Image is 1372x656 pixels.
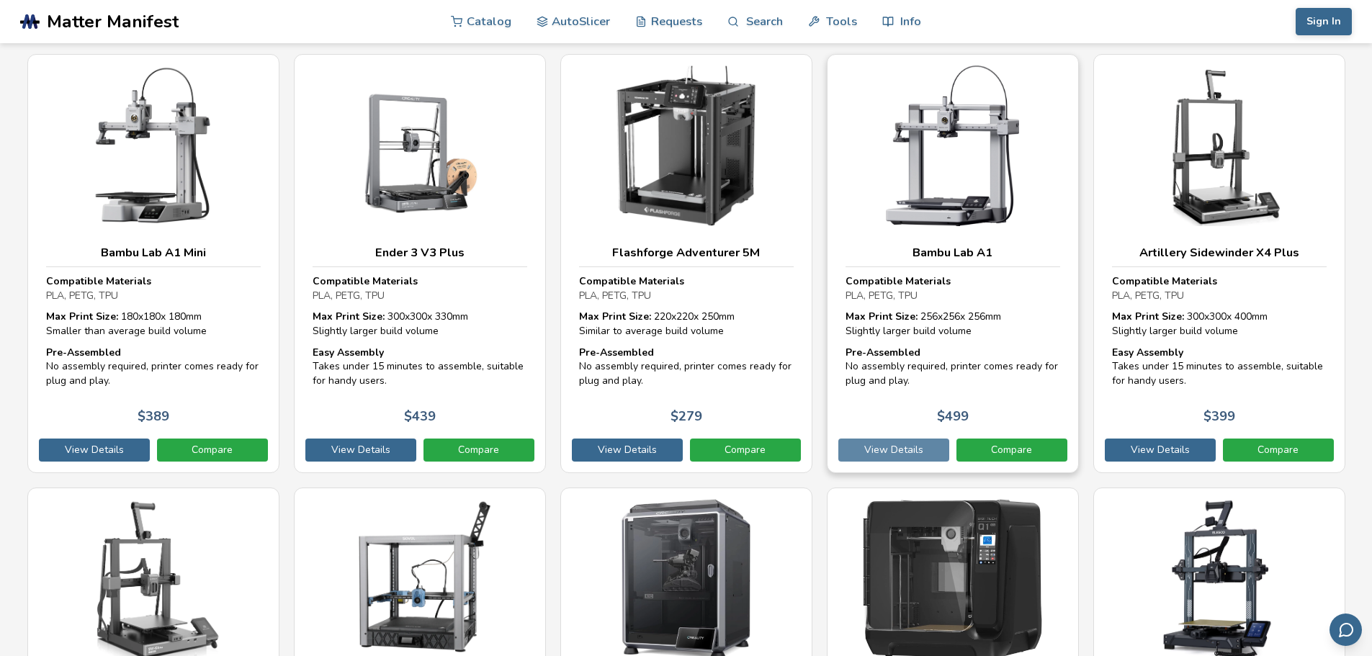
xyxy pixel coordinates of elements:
[1223,439,1334,462] a: Compare
[1112,346,1327,388] div: Takes under 15 minutes to assemble, suitable for handy users.
[294,54,546,474] a: Ender 3 V3 PlusCompatible MaterialsPLA, PETG, TPUMax Print Size: 300x300x 330mmSlightly larger bu...
[579,289,651,302] span: PLA, PETG, TPU
[46,246,261,260] h3: Bambu Lab A1 Mini
[1112,346,1183,359] strong: Easy Assembly
[313,246,527,260] h3: Ender 3 V3 Plus
[846,246,1060,260] h3: Bambu Lab A1
[572,439,683,462] a: View Details
[313,346,527,388] div: Takes under 15 minutes to assemble, suitable for handy users.
[157,439,268,462] a: Compare
[579,346,794,388] div: No assembly required, printer comes ready for plug and play.
[1330,614,1362,646] button: Send feedback via email
[1112,310,1327,338] div: 300 x 300 x 400 mm Slightly larger build volume
[313,310,527,338] div: 300 x 300 x 330 mm Slightly larger build volume
[1093,54,1345,474] a: Artillery Sidewinder X4 PlusCompatible MaterialsPLA, PETG, TPUMax Print Size: 300x300x 400mmSligh...
[579,310,651,323] strong: Max Print Size:
[27,54,279,474] a: Bambu Lab A1 MiniCompatible MaterialsPLA, PETG, TPUMax Print Size: 180x180x 180mmSmaller than ave...
[579,274,684,288] strong: Compatible Materials
[1112,310,1184,323] strong: Max Print Size:
[846,274,951,288] strong: Compatible Materials
[404,409,436,424] p: $ 439
[671,409,702,424] p: $ 279
[579,310,794,338] div: 220 x 220 x 250 mm Similar to average build volume
[579,246,794,260] h3: Flashforge Adventurer 5M
[46,346,261,388] div: No assembly required, printer comes ready for plug and play.
[46,346,121,359] strong: Pre-Assembled
[846,310,918,323] strong: Max Print Size:
[690,439,801,462] a: Compare
[313,274,418,288] strong: Compatible Materials
[46,289,118,302] span: PLA, PETG, TPU
[956,439,1067,462] a: Compare
[1112,274,1217,288] strong: Compatible Materials
[827,54,1079,474] a: Bambu Lab A1Compatible MaterialsPLA, PETG, TPUMax Print Size: 256x256x 256mmSlightly larger build...
[313,346,384,359] strong: Easy Assembly
[579,346,654,359] strong: Pre-Assembled
[46,274,151,288] strong: Compatible Materials
[39,439,150,462] a: View Details
[47,12,179,32] span: Matter Manifest
[1203,409,1235,424] p: $ 399
[1112,246,1327,260] h3: Artillery Sidewinder X4 Plus
[937,409,969,424] p: $ 499
[846,310,1060,338] div: 256 x 256 x 256 mm Slightly larger build volume
[313,310,385,323] strong: Max Print Size:
[560,54,812,474] a: Flashforge Adventurer 5MCompatible MaterialsPLA, PETG, TPUMax Print Size: 220x220x 250mmSimilar t...
[846,289,918,302] span: PLA, PETG, TPU
[838,439,949,462] a: View Details
[1112,289,1184,302] span: PLA, PETG, TPU
[423,439,534,462] a: Compare
[1296,8,1352,35] button: Sign In
[313,289,385,302] span: PLA, PETG, TPU
[305,439,416,462] a: View Details
[1105,439,1216,462] a: View Details
[138,409,169,424] p: $ 389
[846,346,1060,388] div: No assembly required, printer comes ready for plug and play.
[846,346,920,359] strong: Pre-Assembled
[46,310,118,323] strong: Max Print Size:
[46,310,261,338] div: 180 x 180 x 180 mm Smaller than average build volume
